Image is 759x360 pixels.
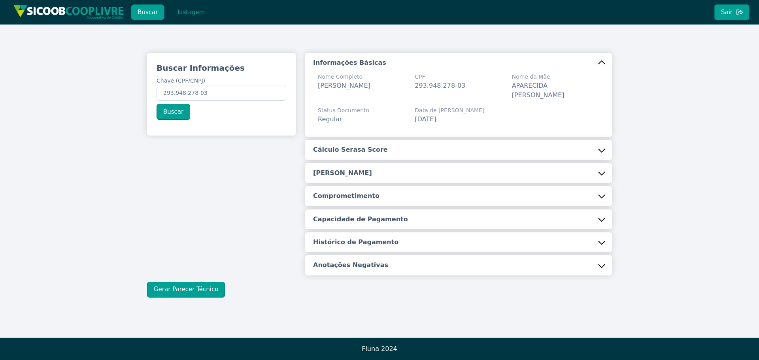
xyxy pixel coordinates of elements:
input: Chave (CPF/CNPJ) [157,85,286,101]
h5: Capacidade de Pagamento [313,215,408,224]
h5: Informações Básicas [313,58,386,67]
button: Informações Básicas [305,53,612,73]
button: Capacidade de Pagamento [305,209,612,229]
span: [DATE] [415,115,436,123]
button: Histórico de Pagamento [305,232,612,252]
h5: Histórico de Pagamento [313,238,398,247]
h5: Cálculo Serasa Score [313,145,388,154]
span: Nome da Mãe [512,73,599,81]
span: Data de [PERSON_NAME] [415,106,484,115]
button: Cálculo Serasa Score [305,140,612,160]
span: Regular [318,115,342,123]
button: Comprometimento [305,186,612,206]
span: Fluna 2024 [362,345,397,352]
span: 293.948.278-03 [415,82,465,89]
span: [PERSON_NAME] [318,82,370,89]
h5: Anotações Negativas [313,261,388,270]
h5: Comprometimento [313,192,379,200]
span: Chave (CPF/CNPJ) [157,77,205,84]
button: Gerar Parecer Técnico [147,282,225,298]
span: Nome Completo [318,73,370,81]
button: Listagem [171,4,211,20]
span: Status Documento [318,106,369,115]
button: [PERSON_NAME] [305,163,612,183]
span: CPF [415,73,465,81]
button: Sair [714,4,750,20]
button: Buscar [131,4,164,20]
h5: [PERSON_NAME] [313,169,372,177]
img: img/sicoob_cooplivre.png [13,5,124,19]
span: APARECIDA [PERSON_NAME] [512,82,565,99]
button: Buscar [157,104,190,120]
button: Anotações Negativas [305,255,612,275]
h3: Buscar Informações [157,62,286,74]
